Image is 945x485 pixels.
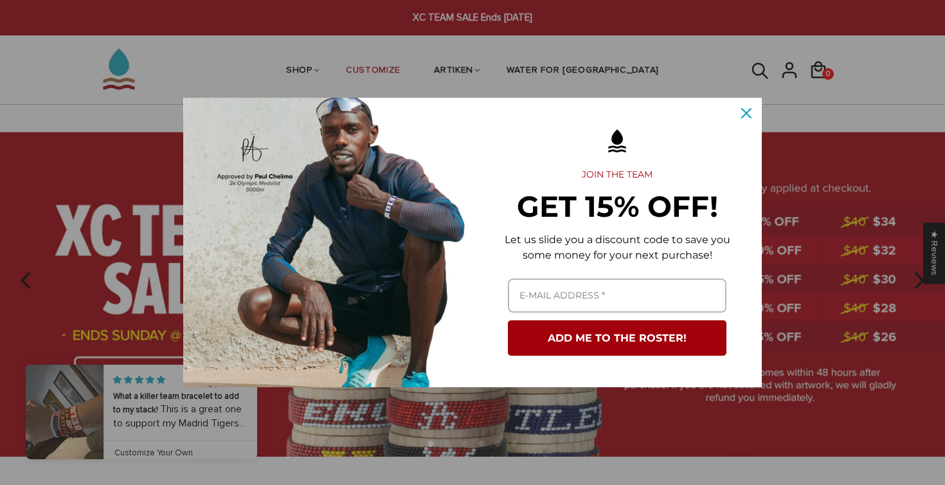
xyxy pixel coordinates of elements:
svg: close icon [741,108,751,118]
button: Close [731,98,762,129]
p: Let us slide you a discount code to save you some money for your next purchase! [493,232,741,263]
h2: JOIN THE TEAM [493,169,741,181]
input: Email field [508,279,726,313]
button: ADD ME TO THE ROSTER! [508,320,726,356]
strong: GET 15% OFF! [517,188,718,224]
